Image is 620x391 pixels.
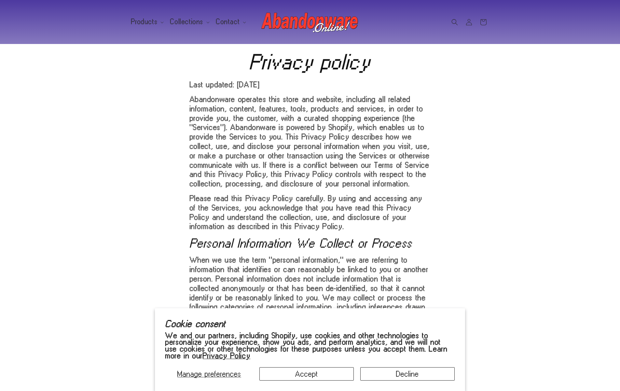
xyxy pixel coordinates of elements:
img: Abandonware [261,9,359,35]
p: When we use the term "personal information," we are referring to information that identifies or c... [190,255,431,340]
h2: Personal Information We Collect or Process [190,238,431,248]
summary: Contact [212,15,249,29]
summary: Collections [166,15,212,29]
p: We and our partners, including Shopify, use cookies and other technologies to personalize your ex... [165,332,455,359]
h2: Cookie consent [165,319,455,329]
h1: Privacy policy [190,53,431,71]
a: Privacy Policy [203,351,250,360]
p: Please read this Privacy Policy carefully. By using and accessing any of the Services, you acknow... [190,194,431,231]
summary: Products [127,15,167,29]
button: Accept [259,367,354,381]
button: Decline [360,367,455,381]
p: Last updated: [DATE] [190,80,431,89]
span: Collections [170,19,203,25]
p: Abandonware operates this store and website, including all related information, content, features... [190,94,431,188]
span: Products [131,19,158,25]
button: Manage preferences [165,367,253,381]
span: Contact [216,19,240,25]
span: Manage preferences [177,369,241,378]
a: Abandonware [259,7,361,37]
summary: Search [448,15,462,29]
